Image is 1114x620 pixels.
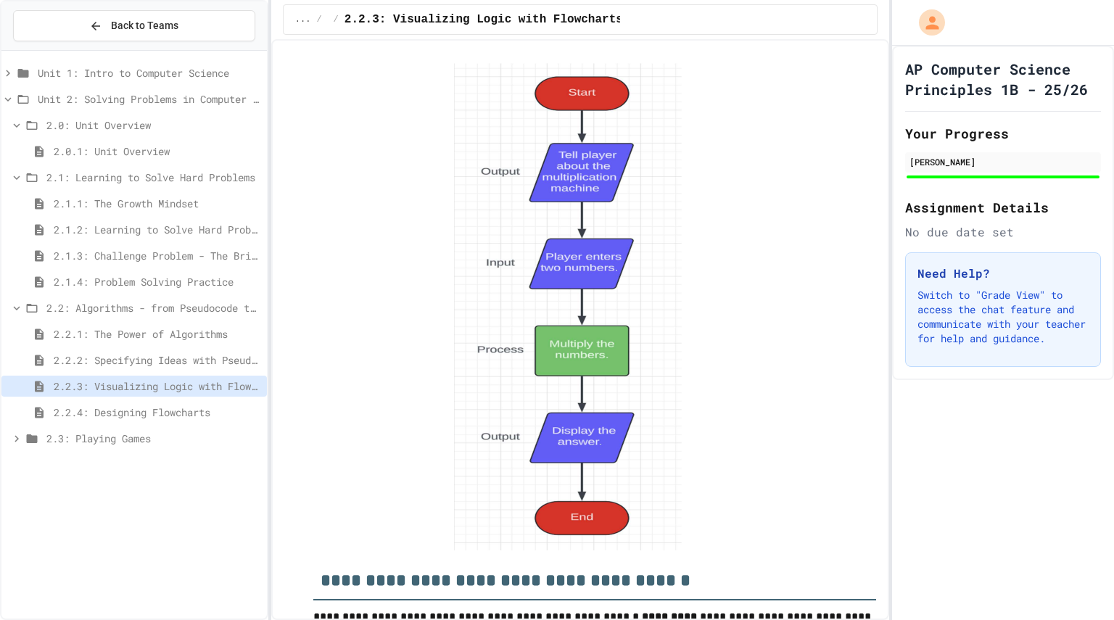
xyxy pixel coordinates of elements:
span: 2.1: Learning to Solve Hard Problems [46,170,261,185]
span: ... [295,14,311,25]
span: 2.1.1: The Growth Mindset [54,196,261,211]
p: Switch to "Grade View" to access the chat feature and communicate with your teacher for help and ... [917,288,1089,346]
h1: AP Computer Science Principles 1B - 25/26 [905,59,1101,99]
span: 2.0: Unit Overview [46,117,261,133]
div: No due date set [905,223,1101,241]
span: 2.3: Playing Games [46,431,261,446]
div: [PERSON_NAME] [909,155,1097,168]
span: 2.1.3: Challenge Problem - The Bridge [54,248,261,263]
div: My Account [904,6,949,39]
span: Back to Teams [111,18,178,33]
span: 2.2.2: Specifying Ideas with Pseudocode [54,352,261,368]
h2: Assignment Details [905,197,1101,218]
button: Back to Teams [13,10,255,41]
span: 2.2.3: Visualizing Logic with Flowcharts [54,379,261,394]
span: 2.2: Algorithms - from Pseudocode to Flowcharts [46,300,261,315]
h3: Need Help? [917,265,1089,282]
span: 2.2.3: Visualizing Logic with Flowcharts [344,11,623,28]
span: Unit 1: Intro to Computer Science [38,65,261,80]
h2: Your Progress [905,123,1101,144]
span: 2.2.4: Designing Flowcharts [54,405,261,420]
span: / [316,14,321,25]
span: / [334,14,339,25]
span: 2.0.1: Unit Overview [54,144,261,159]
span: Unit 2: Solving Problems in Computer Science [38,91,261,107]
span: 2.1.4: Problem Solving Practice [54,274,261,289]
span: 2.1.2: Learning to Solve Hard Problems [54,222,261,237]
span: 2.2.1: The Power of Algorithms [54,326,261,342]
